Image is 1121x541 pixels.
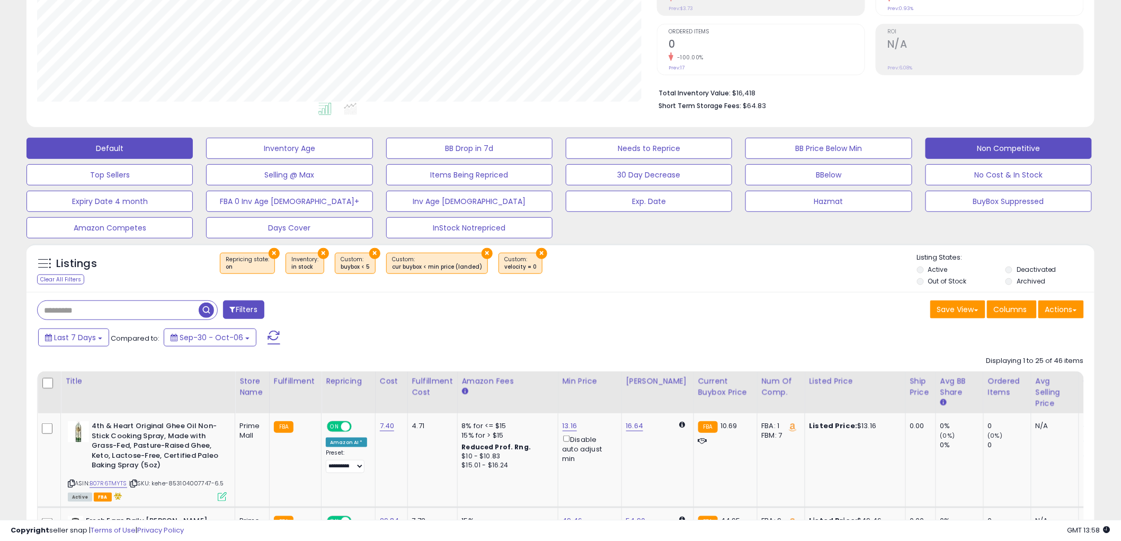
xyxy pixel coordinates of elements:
[68,493,92,502] span: All listings currently available for purchase on Amazon
[762,431,797,440] div: FBM: 7
[369,248,380,259] button: ×
[762,421,797,431] div: FBA: 1
[226,263,269,271] div: on
[1083,421,1106,431] span: #7,091
[563,433,613,464] div: Disable auto adjust min
[762,376,800,398] div: Num of Comp.
[1083,450,1098,460] span: #79
[926,164,1092,185] button: No Cost & In Stock
[809,421,897,431] div: $13.16
[91,525,136,535] a: Terms of Use
[291,263,318,271] div: in stock
[26,164,193,185] button: Top Sellers
[887,65,912,71] small: Prev: 6.08%
[928,265,948,274] label: Active
[669,29,865,35] span: Ordered Items
[386,164,553,185] button: Items Being Repriced
[669,5,693,12] small: Prev: $3.73
[504,255,537,271] span: Custom:
[462,421,550,431] div: 8% for <= $15
[928,277,967,286] label: Out of Stock
[341,255,370,271] span: Custom:
[274,376,317,387] div: Fulfillment
[626,376,689,387] div: [PERSON_NAME]
[26,217,193,238] button: Amazon Competes
[274,421,293,433] small: FBA
[386,138,553,159] button: BB Drop in 7d
[68,421,89,442] img: 31Ch9Xrc9JL._SL40_.jpg
[206,138,372,159] button: Inventory Age
[940,431,955,440] small: (0%)
[386,217,553,238] button: InStock Notrepriced
[1036,421,1071,431] div: N/A
[887,38,1083,52] h2: N/A
[910,376,931,398] div: Ship Price
[462,431,550,440] div: 15% for > $15
[412,421,449,431] div: 4.71
[462,442,531,451] b: Reduced Prof. Rng.
[1036,376,1074,409] div: Avg Selling Price
[164,329,256,347] button: Sep-30 - Oct-06
[269,248,280,259] button: ×
[659,86,1076,99] li: $16,418
[566,164,732,185] button: 30 Day Decrease
[504,263,537,271] div: velocity = 0
[392,263,482,271] div: cur buybox < min price (landed)
[90,479,127,488] a: B07R6TMYTS
[673,54,704,61] small: -100.00%
[669,65,684,71] small: Prev: 17
[462,376,554,387] div: Amazon Fees
[536,248,547,259] button: ×
[56,256,97,271] h5: Listings
[743,101,766,111] span: $64.83
[38,329,109,347] button: Last 7 Days
[386,191,553,212] button: Inv Age [DEMOGRAPHIC_DATA]
[206,191,372,212] button: FBA 0 Inv Age [DEMOGRAPHIC_DATA]+
[988,376,1027,398] div: Ordered Items
[745,164,912,185] button: BBelow
[392,255,482,271] span: Custom:
[462,452,550,461] div: $10 - $10.83
[910,421,928,431] div: 0.00
[1083,436,1093,446] span: #7
[940,376,979,398] div: Avg BB Share
[1017,277,1045,286] label: Archived
[341,263,370,271] div: buybox < 5
[809,376,901,387] div: Listed Price
[111,333,159,343] span: Compared to:
[659,101,741,110] b: Short Term Storage Fees:
[745,191,912,212] button: Hazmat
[65,376,230,387] div: Title
[698,421,718,433] small: FBA
[698,376,753,398] div: Current Buybox Price
[26,191,193,212] button: Expiry Date 4 month
[326,449,367,473] div: Preset:
[930,300,985,318] button: Save View
[988,421,1031,431] div: 0
[11,525,49,535] strong: Copyright
[669,38,865,52] h2: 0
[380,421,395,431] a: 7.40
[326,438,367,447] div: Amazon AI *
[482,248,493,259] button: ×
[206,164,372,185] button: Selling @ Max
[1038,300,1084,318] button: Actions
[940,440,983,450] div: 0%
[994,304,1027,315] span: Columns
[940,421,983,431] div: 0%
[412,376,453,398] div: Fulfillment Cost
[326,376,371,387] div: Repricing
[809,421,858,431] b: Listed Price:
[745,138,912,159] button: BB Price Below Min
[988,431,1003,440] small: (0%)
[223,300,264,319] button: Filters
[940,398,947,407] small: Avg BB Share.
[1017,265,1056,274] label: Deactivated
[626,421,644,431] a: 16.64
[887,5,913,12] small: Prev: 0.93%
[926,138,1092,159] button: Non Competitive
[226,255,269,271] span: Repricing state :
[68,421,227,500] div: ASIN:
[462,461,550,470] div: $15.01 - $16.24
[239,376,265,398] div: Store Name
